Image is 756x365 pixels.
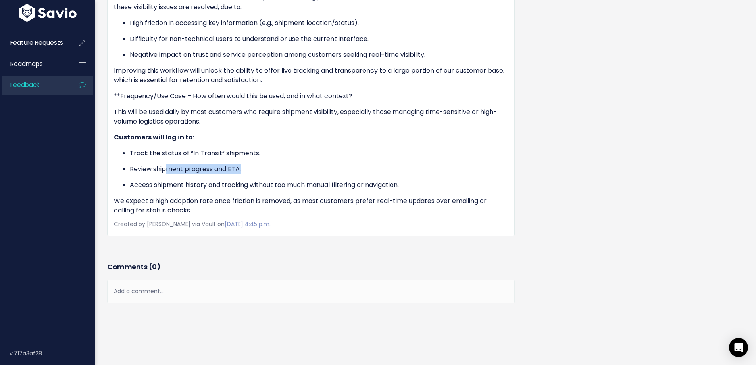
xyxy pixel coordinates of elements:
[130,50,508,60] p: Negative impact on trust and service perception among customers seeking real-time visibility.
[152,262,157,272] span: 0
[130,18,508,28] p: High friction in accessing key information (e.g., shipment location/status).
[114,220,271,228] span: Created by [PERSON_NAME] via Vault on
[225,220,271,228] a: [DATE] 4:45 p.m.
[114,66,508,85] p: Improving this workflow will unlock the ability to offer live tracking and transparency to a larg...
[2,34,66,52] a: Feature Requests
[107,280,515,303] div: Add a comment...
[10,81,39,89] span: Feedback
[114,107,508,126] p: This will be used daily by most customers who require shipment visibility, especially those manag...
[2,55,66,73] a: Roadmaps
[114,196,508,215] p: We expect a high adoption rate once friction is removed, as most customers prefer real-time updat...
[10,343,95,364] div: v.717a3af28
[130,149,508,158] p: Track the status of “In Transit” shipments.
[10,60,43,68] span: Roadmaps
[10,39,63,47] span: Feature Requests
[729,338,748,357] div: Open Intercom Messenger
[107,261,515,272] h3: Comments ( )
[17,4,79,22] img: logo-white.9d6f32f41409.svg
[114,91,508,101] p: **Frequency/Use Case – How often would this be used, and in what context?
[130,34,508,44] p: Difficulty for non-technical users to understand or use the current interface.
[130,180,508,190] p: Access shipment history and tracking without too much manual filtering or navigation.
[130,164,508,174] p: Review shipment progress and ETA.
[2,76,66,94] a: Feedback
[114,133,194,142] strong: Customers will log in to:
